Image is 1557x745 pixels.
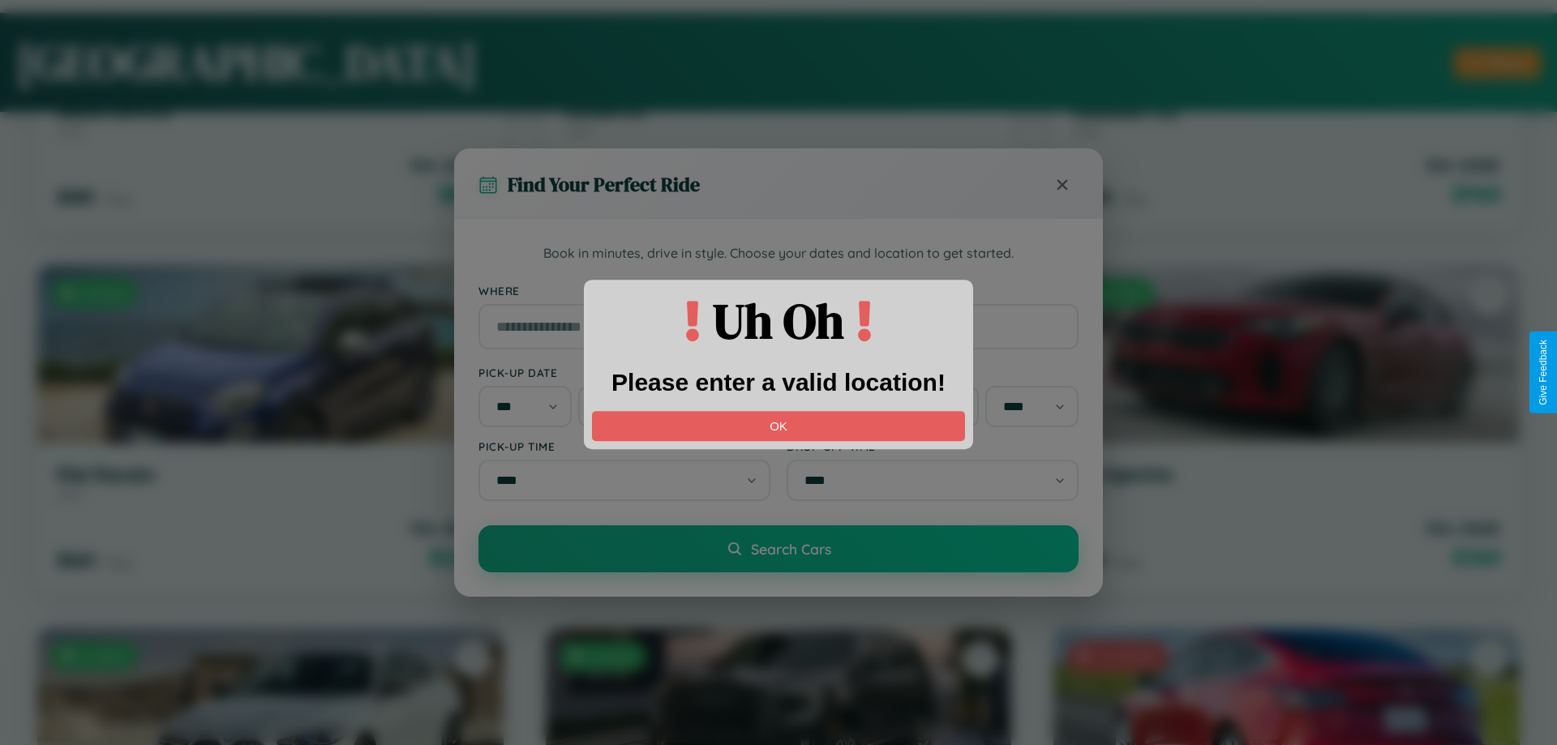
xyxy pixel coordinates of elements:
p: Book in minutes, drive in style. Choose your dates and location to get started. [478,243,1079,264]
label: Where [478,284,1079,298]
label: Drop-off Time [787,439,1079,453]
label: Pick-up Date [478,366,770,379]
h3: Find Your Perfect Ride [508,171,700,198]
span: Search Cars [751,540,831,558]
label: Pick-up Time [478,439,770,453]
label: Drop-off Date [787,366,1079,379]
